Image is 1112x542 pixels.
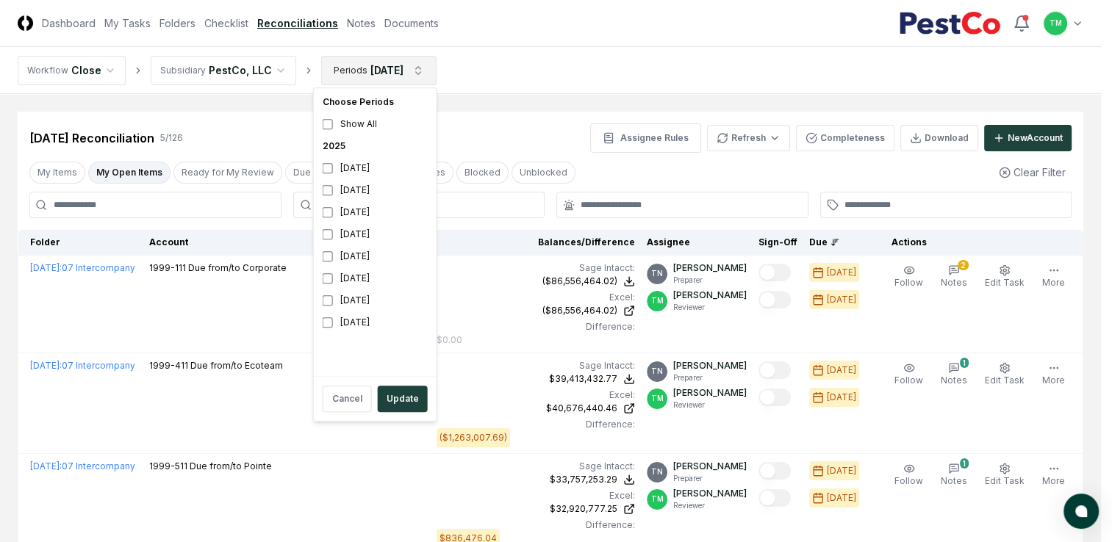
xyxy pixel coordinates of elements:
button: Cancel [323,386,372,412]
div: Show All [317,113,434,135]
div: [DATE] [317,179,434,201]
div: [DATE] [317,223,434,245]
div: 2025 [317,135,434,157]
div: [DATE] [317,289,434,311]
div: [DATE] [317,157,434,179]
div: Choose Periods [317,91,434,113]
div: [DATE] [317,267,434,289]
button: Update [378,386,428,412]
div: [DATE] [317,201,434,223]
div: [DATE] [317,311,434,333]
div: [DATE] [317,245,434,267]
